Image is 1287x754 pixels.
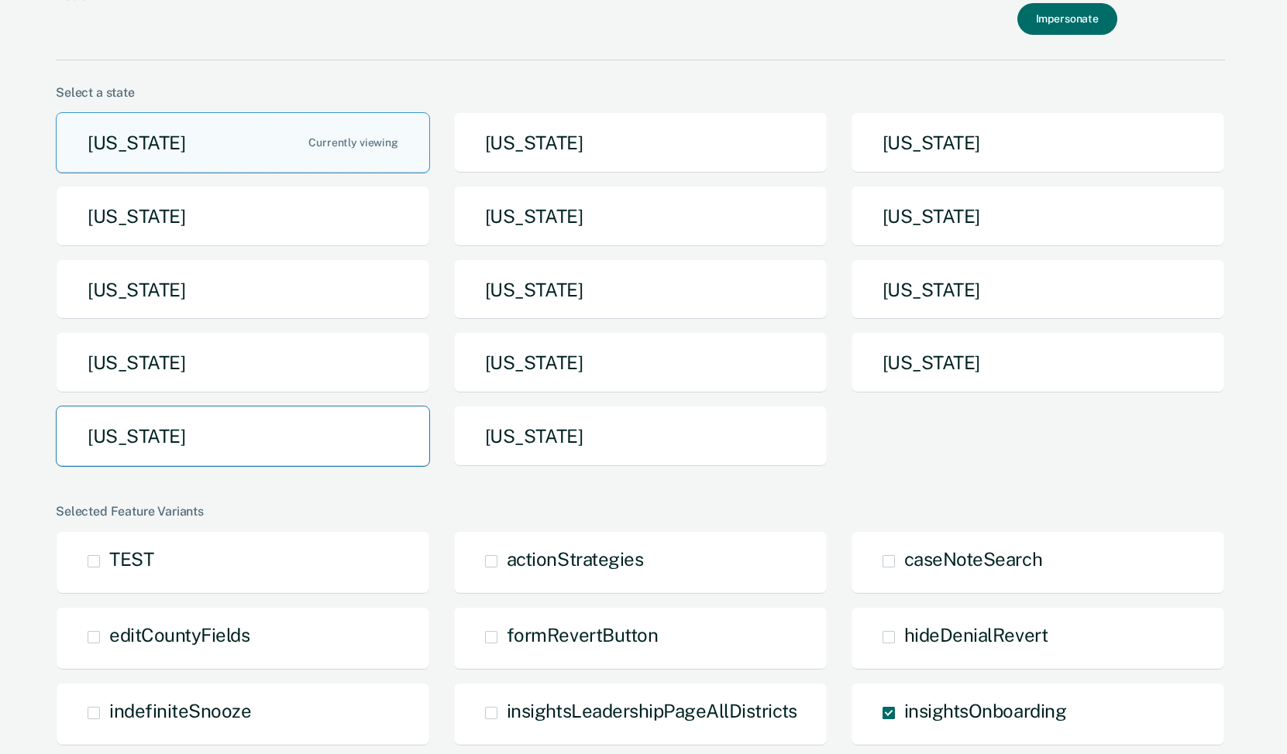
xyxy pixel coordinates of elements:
[453,112,828,173] button: [US_STATE]
[507,548,643,570] span: actionStrategies
[56,504,1225,519] div: Selected Feature Variants
[453,259,828,320] button: [US_STATE]
[851,332,1225,393] button: [US_STATE]
[56,332,430,393] button: [US_STATE]
[56,186,430,247] button: [US_STATE]
[109,624,249,646] span: editCountyFields
[56,85,1225,100] div: Select a state
[109,548,153,570] span: TEST
[453,332,828,393] button: [US_STATE]
[851,112,1225,173] button: [US_STATE]
[109,700,251,721] span: indefiniteSnooze
[904,548,1042,570] span: caseNoteSearch
[453,186,828,247] button: [US_STATE]
[851,186,1225,247] button: [US_STATE]
[904,700,1066,721] span: insightsOnboarding
[56,406,430,467] button: [US_STATE]
[453,406,828,467] button: [US_STATE]
[507,700,797,721] span: insightsLeadershipPageAllDistricts
[56,259,430,320] button: [US_STATE]
[1017,3,1117,35] button: Impersonate
[851,259,1225,320] button: [US_STATE]
[56,112,430,173] button: [US_STATE]
[507,624,658,646] span: formRevertButton
[904,624,1048,646] span: hideDenialRevert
